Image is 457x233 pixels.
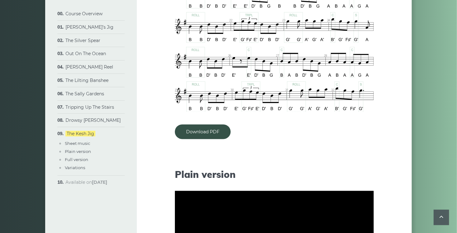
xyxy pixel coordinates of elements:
[92,179,107,185] strong: [DATE]
[65,104,114,110] a: Tripping Up The Stairs
[65,131,95,136] a: The Kesh Jig
[65,157,88,162] a: Full version
[65,91,104,97] a: The Sally Gardens
[65,117,121,123] a: Drowsy [PERSON_NAME]
[65,78,108,83] a: The Lilting Banshee
[65,165,85,170] a: Variations
[65,179,107,185] span: Available on
[65,38,100,43] a: The Silver Spear
[175,169,374,180] h2: Plain version
[65,24,113,30] a: [PERSON_NAME]’s Jig
[175,125,231,139] a: Download PDF
[65,149,91,154] a: Plain version
[65,51,106,56] a: Out On The Ocean
[65,141,90,146] a: Sheet music
[65,64,113,70] a: [PERSON_NAME] Reel
[65,11,103,17] a: Course Overview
